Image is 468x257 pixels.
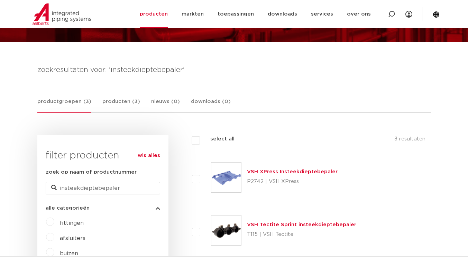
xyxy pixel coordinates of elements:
a: buizen [60,251,78,256]
a: VSH Tectite Sprint insteekdieptebepaler [247,222,356,227]
h4: zoekresultaten voor: 'insteekdieptebepaler' [37,64,431,75]
p: P2742 | VSH XPress [247,176,338,187]
span: alle categorieën [46,205,90,211]
p: T115 | VSH Tectite [247,229,356,240]
img: Thumbnail for VSH Tectite Sprint insteekdieptebepaler [211,215,241,245]
a: wis alles [138,152,160,160]
a: producten (3) [102,98,140,112]
a: afsluiters [60,236,85,241]
a: VSH XPress Insteekdieptebepaler [247,169,338,174]
button: alle categorieën [46,205,160,211]
input: zoeken [46,182,160,194]
label: zoek op naam of productnummer [46,168,137,176]
label: select all [200,135,235,143]
a: productgroepen (3) [37,98,91,113]
p: 3 resultaten [394,135,425,146]
img: Thumbnail for VSH XPress Insteekdieptebepaler [211,163,241,192]
h3: filter producten [46,149,160,163]
a: fittingen [60,220,84,226]
a: downloads (0) [191,98,231,112]
a: nieuws (0) [151,98,180,112]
